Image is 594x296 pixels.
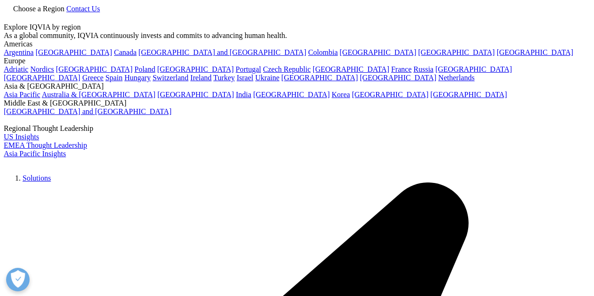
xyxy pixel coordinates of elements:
a: [GEOGRAPHIC_DATA] [360,74,436,82]
button: Open Preferences [6,268,30,291]
a: [GEOGRAPHIC_DATA] [157,65,234,73]
div: Regional Thought Leadership [4,124,590,133]
a: Switzerland [153,74,188,82]
a: [GEOGRAPHIC_DATA] [281,74,358,82]
a: Solutions [23,174,51,182]
a: Spain [105,74,122,82]
a: [GEOGRAPHIC_DATA] [4,74,80,82]
a: Ireland [190,74,211,82]
a: Asia Pacific [4,91,40,99]
a: Czech Republic [263,65,311,73]
a: [GEOGRAPHIC_DATA] [352,91,428,99]
div: As a global community, IQVIA continuously invests and commits to advancing human health. [4,31,590,40]
a: US Insights [4,133,39,141]
a: Nordics [30,65,54,73]
span: Choose a Region [13,5,64,13]
div: Explore IQVIA by region [4,23,590,31]
a: Portugal [236,65,261,73]
a: Ukraine [255,74,280,82]
a: Adriatic [4,65,28,73]
a: Argentina [4,48,34,56]
a: [GEOGRAPHIC_DATA] [339,48,416,56]
a: Asia Pacific Insights [4,150,66,158]
a: India [236,91,251,99]
a: Poland [134,65,155,73]
a: [GEOGRAPHIC_DATA] and [GEOGRAPHIC_DATA] [139,48,306,56]
a: Hungary [124,74,151,82]
a: [GEOGRAPHIC_DATA] and [GEOGRAPHIC_DATA] [4,107,171,115]
a: [GEOGRAPHIC_DATA] [56,65,132,73]
a: Korea [332,91,350,99]
div: Europe [4,57,590,65]
a: [GEOGRAPHIC_DATA] [418,48,495,56]
a: Russia [414,65,434,73]
a: [GEOGRAPHIC_DATA] [497,48,573,56]
a: Greece [82,74,103,82]
a: [GEOGRAPHIC_DATA] [431,91,507,99]
div: Asia & [GEOGRAPHIC_DATA] [4,82,590,91]
a: [GEOGRAPHIC_DATA] [36,48,112,56]
div: Americas [4,40,590,48]
a: Australia & [GEOGRAPHIC_DATA] [42,91,155,99]
a: [GEOGRAPHIC_DATA] [253,91,330,99]
a: EMEA Thought Leadership [4,141,87,149]
a: [GEOGRAPHIC_DATA] [157,91,234,99]
a: Colombia [308,48,338,56]
a: [GEOGRAPHIC_DATA] [313,65,389,73]
a: [GEOGRAPHIC_DATA] [435,65,512,73]
a: Contact Us [66,5,100,13]
a: France [391,65,412,73]
a: Turkey [213,74,235,82]
a: Israel [237,74,254,82]
div: Middle East & [GEOGRAPHIC_DATA] [4,99,590,107]
a: Netherlands [438,74,474,82]
a: Canada [114,48,137,56]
